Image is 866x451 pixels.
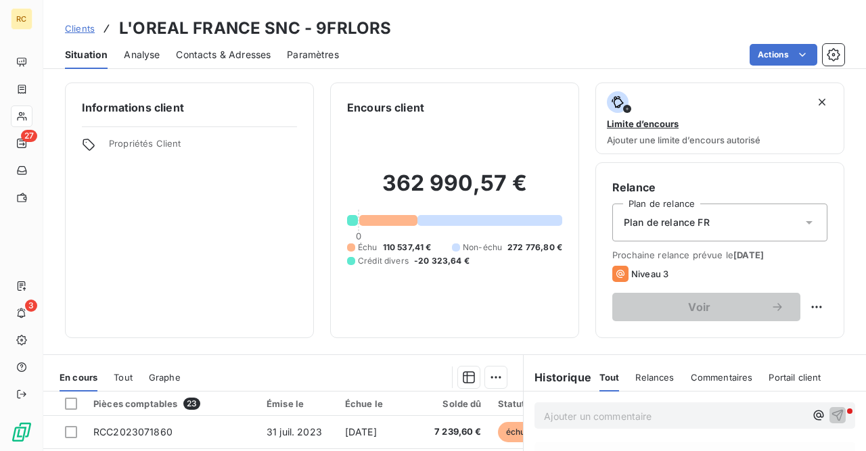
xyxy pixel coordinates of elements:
[65,48,108,62] span: Situation
[21,130,37,142] span: 27
[820,405,852,437] iframe: Intercom live chat
[463,241,502,254] span: Non-échu
[414,255,470,267] span: -20 323,64 €
[114,372,133,383] span: Tout
[347,170,562,210] h2: 362 990,57 €
[422,425,482,439] span: 7 239,60 €
[287,48,339,62] span: Paramètres
[65,22,95,35] a: Clients
[595,82,844,154] button: Limite d’encoursAjouter une limite d’encours autorisé
[124,48,160,62] span: Analyse
[25,300,37,312] span: 3
[149,372,181,383] span: Graphe
[60,372,97,383] span: En cours
[183,398,200,410] span: 23
[607,118,679,129] span: Limite d’encours
[358,241,378,254] span: Échu
[347,99,424,116] h6: Encours client
[93,398,250,410] div: Pièces comptables
[422,398,482,409] div: Solde dû
[612,293,800,321] button: Voir
[631,268,668,279] span: Niveau 3
[383,241,432,254] span: 110 537,41 €
[524,369,591,385] h6: Historique
[612,250,827,260] span: Prochaine relance prévue le
[345,398,406,409] div: Échue le
[119,16,391,41] h3: L'OREAL FRANCE SNC - 9FRLORS
[93,426,173,437] span: RCC2023071860
[82,99,297,116] h6: Informations client
[507,241,562,254] span: 272 776,80 €
[356,231,361,241] span: 0
[498,398,557,409] div: Statut
[691,372,753,383] span: Commentaires
[358,255,409,267] span: Crédit divers
[176,48,271,62] span: Contacts & Adresses
[607,135,760,145] span: Ajouter une limite d’encours autorisé
[267,426,322,437] span: 31 juil. 2023
[498,422,539,442] span: échue
[733,250,764,260] span: [DATE]
[11,8,32,30] div: RC
[599,372,620,383] span: Tout
[629,302,771,312] span: Voir
[109,138,297,157] span: Propriétés Client
[267,398,329,409] div: Émise le
[612,179,827,195] h6: Relance
[345,426,377,437] span: [DATE]
[750,44,817,66] button: Actions
[769,372,821,383] span: Portail client
[65,23,95,34] span: Clients
[11,421,32,443] img: Logo LeanPay
[635,372,674,383] span: Relances
[624,216,710,229] span: Plan de relance FR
